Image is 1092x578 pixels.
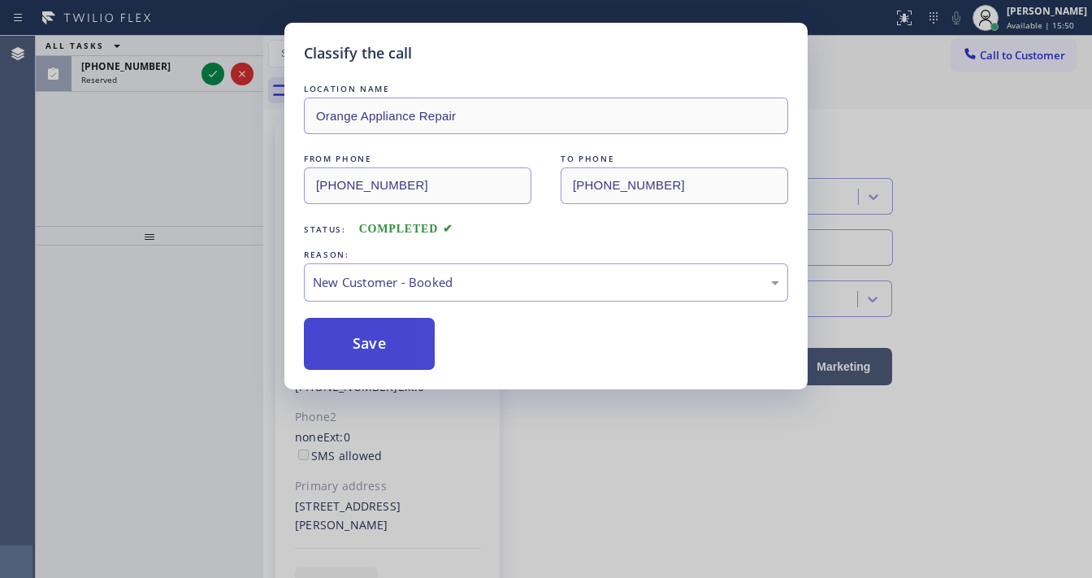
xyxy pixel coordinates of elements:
[313,273,779,292] div: New Customer - Booked
[304,42,412,64] h5: Classify the call
[304,224,346,235] span: Status:
[304,246,788,263] div: REASON:
[304,150,531,167] div: FROM PHONE
[304,80,788,98] div: LOCATION NAME
[561,167,788,204] input: To phone
[304,167,531,204] input: From phone
[561,150,788,167] div: TO PHONE
[359,223,453,235] span: COMPLETED
[304,318,435,370] button: Save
